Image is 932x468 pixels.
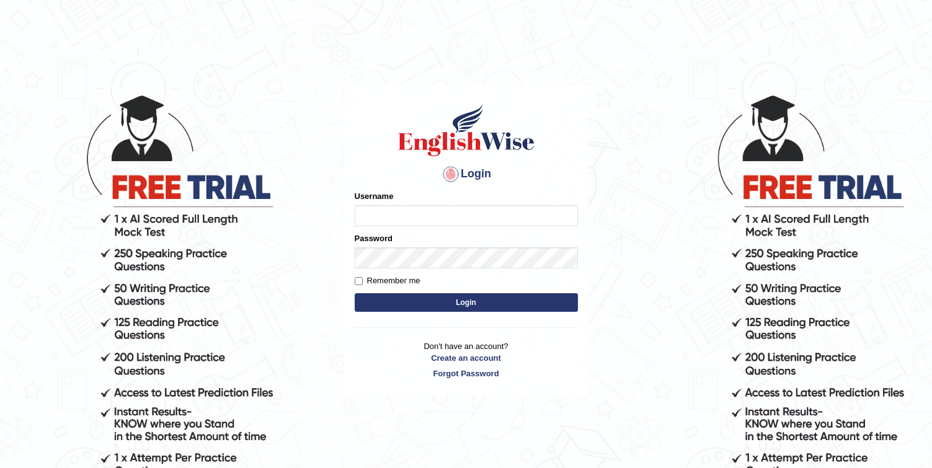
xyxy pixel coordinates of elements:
a: Create an account [355,352,578,364]
h4: Login [355,164,578,184]
p: Don't have an account? [355,340,578,379]
label: Username [355,190,394,202]
label: Password [355,232,393,244]
label: Remember me [355,275,420,287]
input: Remember me [355,277,363,285]
a: Forgot Password [355,368,578,379]
button: Login [355,293,578,312]
img: Logo of English Wise sign in for intelligent practice with AI [396,102,537,158]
